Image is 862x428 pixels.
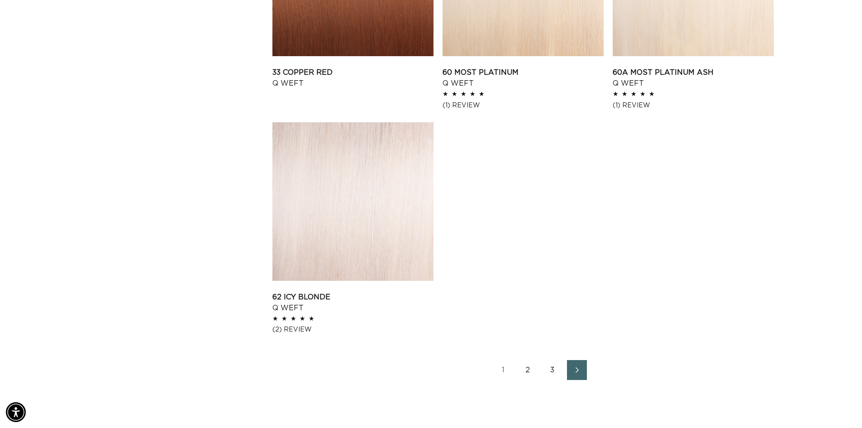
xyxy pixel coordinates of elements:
iframe: Chat Widget [817,385,862,428]
a: 60A Most Platinum Ash Q Weft [613,67,774,89]
a: 62 Icy Blonde Q Weft [272,292,433,313]
div: Accessibility Menu [6,402,26,422]
a: 33 Copper Red Q Weft [272,67,433,89]
a: Next page [567,360,587,380]
a: Page 2 [518,360,538,380]
a: Page 3 [543,360,562,380]
a: Page 1 [494,360,514,380]
nav: Pagination [272,360,808,380]
a: 60 Most Platinum Q Weft [443,67,604,89]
